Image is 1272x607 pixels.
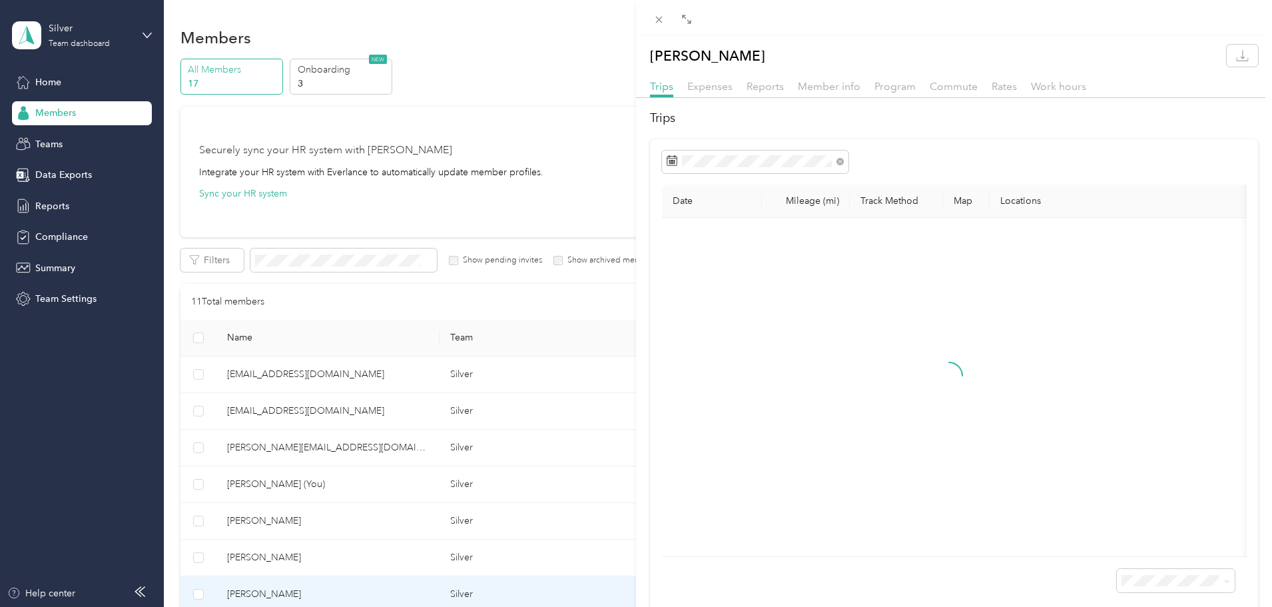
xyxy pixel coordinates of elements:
th: Date [662,185,762,218]
th: Mileage (mi) [762,185,850,218]
span: Work hours [1031,80,1086,93]
h2: Trips [650,109,1258,127]
th: Track Method [850,185,943,218]
span: Trips [650,80,673,93]
p: [PERSON_NAME] [650,45,765,67]
span: Member info [798,80,860,93]
span: Rates [992,80,1017,93]
span: Program [874,80,916,93]
span: Reports [747,80,784,93]
span: Expenses [687,80,733,93]
th: Map [943,185,990,218]
iframe: Everlance-gr Chat Button Frame [1197,532,1272,607]
span: Commute [930,80,978,93]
